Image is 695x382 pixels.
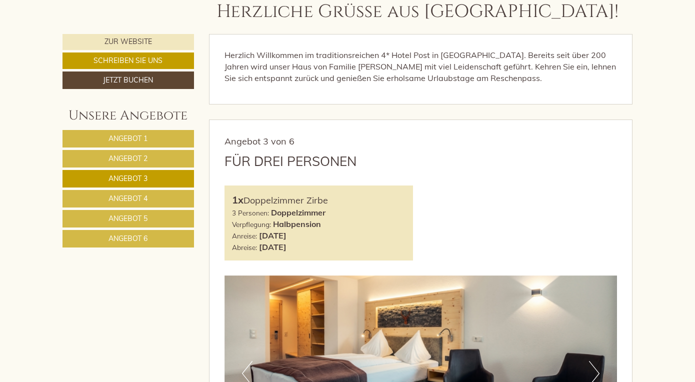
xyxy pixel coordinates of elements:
[259,230,286,240] b: [DATE]
[232,193,406,207] div: Doppelzimmer Zirbe
[216,2,618,22] h1: Herzliche Grüße aus [GEOGRAPHIC_DATA]!
[232,193,243,206] b: 1x
[108,174,147,183] span: Angebot 3
[271,207,325,217] b: Doppelzimmer
[62,34,194,50] a: Zur Website
[62,71,194,89] a: Jetzt buchen
[224,152,356,170] div: Für drei Personen
[108,134,147,143] span: Angebot 1
[224,49,617,84] p: Herzlich Willkommen im traditionsreichen 4* Hotel Post in [GEOGRAPHIC_DATA]. Bereits seit über 20...
[232,231,257,240] small: Anreise:
[62,106,194,125] div: Unsere Angebote
[108,194,147,203] span: Angebot 4
[273,219,321,229] b: Halbpension
[224,135,294,147] span: Angebot 3 von 6
[108,154,147,163] span: Angebot 2
[108,234,147,243] span: Angebot 6
[232,208,269,217] small: 3 Personen:
[108,214,147,223] span: Angebot 5
[62,52,194,69] a: Schreiben Sie uns
[232,220,271,228] small: Verpflegung:
[259,242,286,252] b: [DATE]
[232,243,257,251] small: Abreise:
